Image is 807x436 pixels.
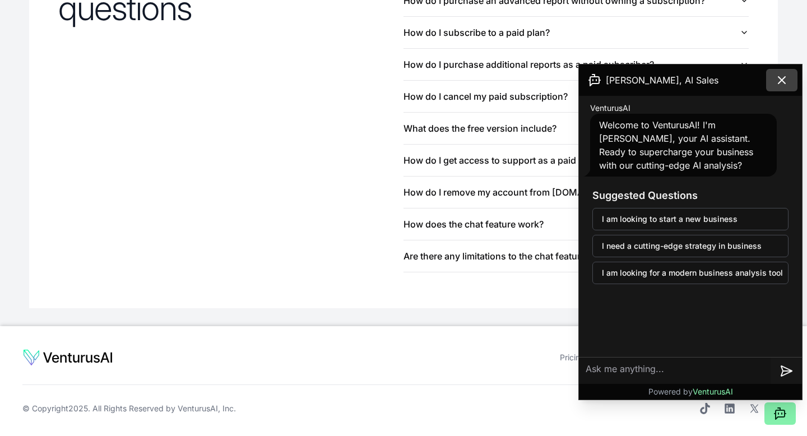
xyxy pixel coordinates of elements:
button: How does the chat feature work? [403,208,749,240]
span: VenturusAI [590,103,630,114]
button: How do I remove my account from [DOMAIN_NAME]? [403,177,749,208]
a: VenturusAI, Inc [178,403,234,413]
h3: Suggested Questions [592,188,789,203]
span: © Copyright 2025 . All Rights Reserved by . [22,403,236,414]
button: What does the free version include? [403,113,749,144]
span: Welcome to VenturusAI! I'm [PERSON_NAME], your AI assistant. Ready to supercharge your business w... [599,119,753,171]
p: Powered by [648,386,733,397]
span: [PERSON_NAME], AI Sales [606,73,718,87]
button: Are there any limitations to the chat feature? [403,240,749,272]
button: I am looking to start a new business [592,208,789,230]
button: How do I subscribe to a paid plan? [403,17,749,48]
button: How do I get access to support as a paid customer? [403,145,749,176]
img: logo [22,349,113,367]
button: I need a cutting-edge strategy in business [592,235,789,257]
span: VenturusAI [693,387,733,396]
button: How do I cancel my paid subscription? [403,81,749,112]
button: How do I purchase additional reports as a paid subscriber? [403,49,749,80]
button: I am looking for a modern business analysis tool [592,262,789,284]
a: Pricing [560,352,585,362]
